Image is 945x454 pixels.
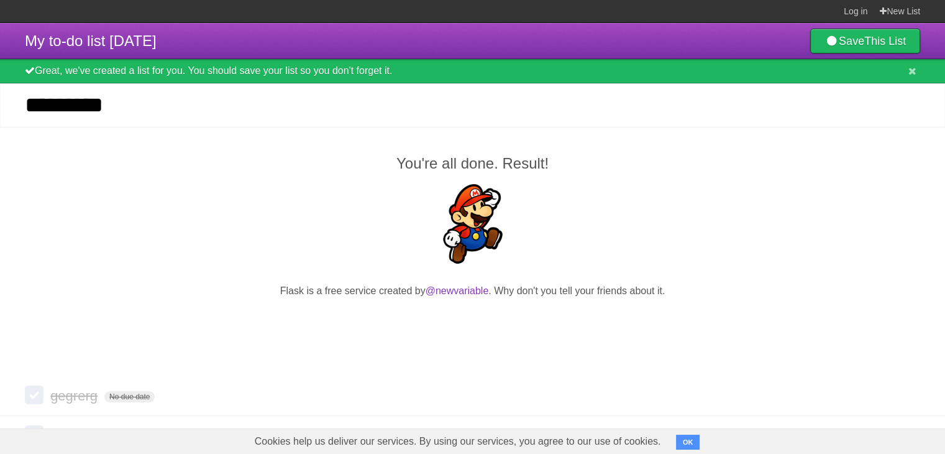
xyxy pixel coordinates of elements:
[864,35,906,47] b: This List
[433,184,513,264] img: Super Mario
[426,285,489,296] a: @newvariable
[676,435,700,450] button: OK
[450,314,495,331] iframe: X Post Button
[810,29,920,53] a: SaveThis List
[25,32,157,49] span: My to-do list [DATE]
[25,386,43,404] label: Done
[25,425,43,444] label: Done
[242,429,673,454] span: Cookies help us deliver our services. By using our services, you agree to our use of cookies.
[104,391,155,402] span: No due date
[50,428,100,443] span: buy vvv
[25,152,920,175] h2: You're all done. Result!
[25,284,920,299] p: Flask is a free service created by . Why don't you tell your friends about it.
[50,388,101,404] span: gegrerg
